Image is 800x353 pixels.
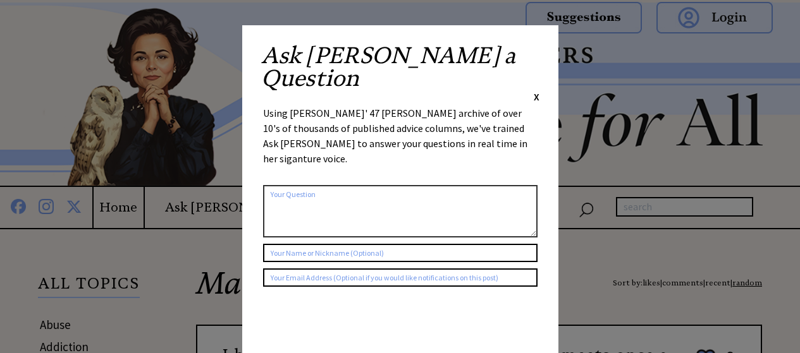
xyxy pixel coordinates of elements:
[263,299,455,349] iframe: reCAPTCHA
[263,268,538,287] input: Your Email Address (Optional if you would like notifications on this post)
[261,44,539,90] h2: Ask [PERSON_NAME] a Question
[263,105,538,179] div: Using [PERSON_NAME]' 47 [PERSON_NAME] archive of over 10's of thousands of published advice colum...
[534,90,539,103] span: X
[263,244,538,262] input: Your Name or Nickname (Optional)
